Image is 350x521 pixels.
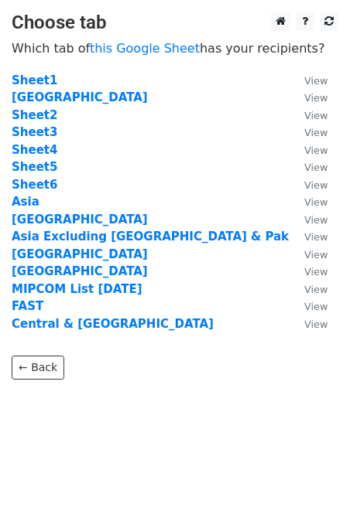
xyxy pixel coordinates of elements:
[12,143,57,157] a: Sheet4
[12,40,338,56] p: Which tab of has your recipients?
[289,160,328,174] a: View
[12,73,57,87] a: Sheet1
[12,195,39,209] a: Asia
[304,318,328,330] small: View
[304,127,328,138] small: View
[289,125,328,139] a: View
[12,125,57,139] a: Sheet3
[12,12,338,34] h3: Choose tab
[304,266,328,278] small: View
[289,143,328,157] a: View
[289,213,328,226] a: View
[304,249,328,260] small: View
[304,110,328,121] small: View
[12,213,148,226] a: [GEOGRAPHIC_DATA]
[289,282,328,296] a: View
[304,75,328,87] small: View
[12,299,43,313] a: FAST
[289,299,328,313] a: View
[304,92,328,104] small: View
[289,317,328,331] a: View
[289,178,328,192] a: View
[289,73,328,87] a: View
[304,284,328,295] small: View
[304,214,328,226] small: View
[12,247,148,261] a: [GEOGRAPHIC_DATA]
[289,264,328,278] a: View
[304,179,328,191] small: View
[12,264,148,278] a: [GEOGRAPHIC_DATA]
[304,231,328,243] small: View
[12,282,142,296] a: MIPCOM List [DATE]
[304,196,328,208] small: View
[304,301,328,312] small: View
[304,145,328,156] small: View
[289,230,328,243] a: View
[304,162,328,173] small: View
[289,90,328,104] a: View
[12,230,289,243] a: Asia Excluding [GEOGRAPHIC_DATA] & Pak
[289,247,328,261] a: View
[289,195,328,209] a: View
[90,41,200,56] a: this Google Sheet
[12,160,57,174] a: Sheet5
[12,317,214,331] a: Central & [GEOGRAPHIC_DATA]
[12,356,64,380] a: ← Back
[12,178,57,192] a: Sheet6
[12,108,57,122] a: Sheet2
[289,108,328,122] a: View
[12,90,148,104] a: [GEOGRAPHIC_DATA]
